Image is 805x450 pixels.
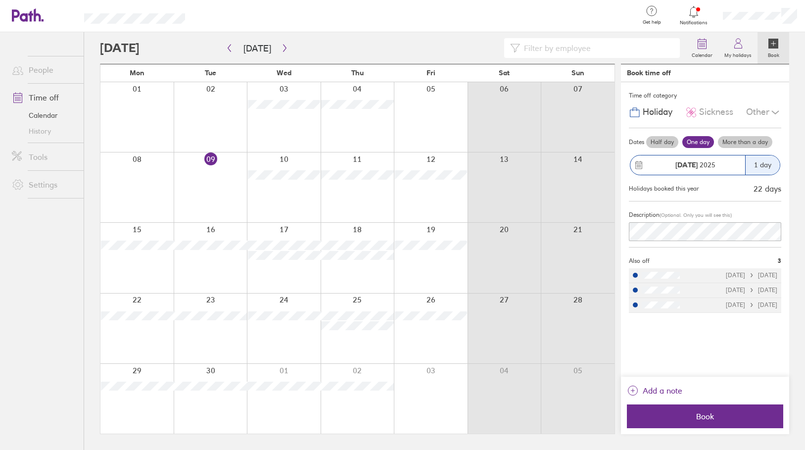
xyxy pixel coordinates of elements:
[4,107,84,123] a: Calendar
[629,88,781,103] div: Time off category
[778,257,781,264] span: 3
[4,175,84,195] a: Settings
[627,69,671,77] div: Book time off
[4,60,84,80] a: People
[675,161,715,169] span: 2025
[678,5,710,26] a: Notifications
[4,147,84,167] a: Tools
[718,136,772,148] label: More than a day
[634,412,776,421] span: Book
[643,383,682,399] span: Add a note
[686,32,718,64] a: Calendar
[627,383,682,399] button: Add a note
[646,136,678,148] label: Half day
[629,257,650,264] span: Also off
[675,160,698,169] strong: [DATE]
[627,404,783,428] button: Book
[678,20,710,26] span: Notifications
[686,50,718,58] label: Calendar
[236,40,279,56] button: [DATE]
[762,50,785,58] label: Book
[520,39,674,57] input: Filter by employee
[726,287,777,294] div: [DATE] [DATE]
[629,150,781,180] button: [DATE] 20251 day
[660,212,732,218] span: (Optional. Only you will see this)
[426,69,435,77] span: Fri
[205,69,216,77] span: Tue
[726,272,777,279] div: [DATE] [DATE]
[277,69,291,77] span: Wed
[629,139,644,146] span: Dates
[629,211,660,218] span: Description
[745,155,780,175] div: 1 day
[571,69,584,77] span: Sun
[718,50,758,58] label: My holidays
[629,185,699,192] div: Holidays booked this year
[726,301,777,308] div: [DATE] [DATE]
[758,32,789,64] a: Book
[699,107,733,117] span: Sickness
[636,19,668,25] span: Get help
[4,123,84,139] a: History
[746,103,781,122] div: Other
[718,32,758,64] a: My holidays
[130,69,144,77] span: Mon
[682,136,714,148] label: One day
[643,107,672,117] span: Holiday
[754,184,781,193] div: 22 days
[351,69,364,77] span: Thu
[499,69,510,77] span: Sat
[4,88,84,107] a: Time off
